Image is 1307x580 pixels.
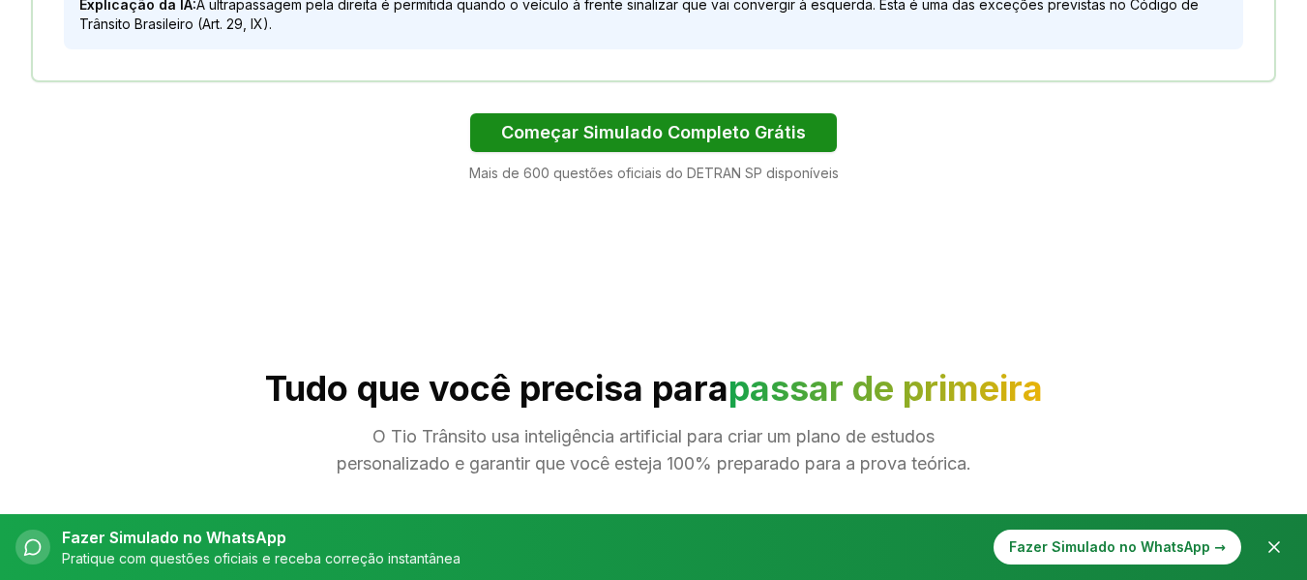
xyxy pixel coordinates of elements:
div: Fazer Simulado no WhatsApp → [994,530,1241,565]
p: Pratique com questões oficiais e receba correção instantânea [62,549,460,568]
a: Começar Simulado Completo Grátis [470,123,837,142]
p: O Tio Trânsito usa inteligência artificial para criar um plano de estudos personalizado e garanti... [329,423,979,477]
p: Mais de 600 questões oficiais do DETRAN SP disponíveis [31,164,1276,183]
h2: Tudo que você precisa para [31,369,1276,408]
button: Fechar [1257,530,1292,565]
button: Começar Simulado Completo Grátis [470,113,837,152]
button: Fazer Simulado no WhatsAppPratique com questões oficiais e receba correção instantâneaFazer Simul... [15,526,1241,568]
span: passar de primeira [728,367,1043,410]
p: Fazer Simulado no WhatsApp [62,526,460,549]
